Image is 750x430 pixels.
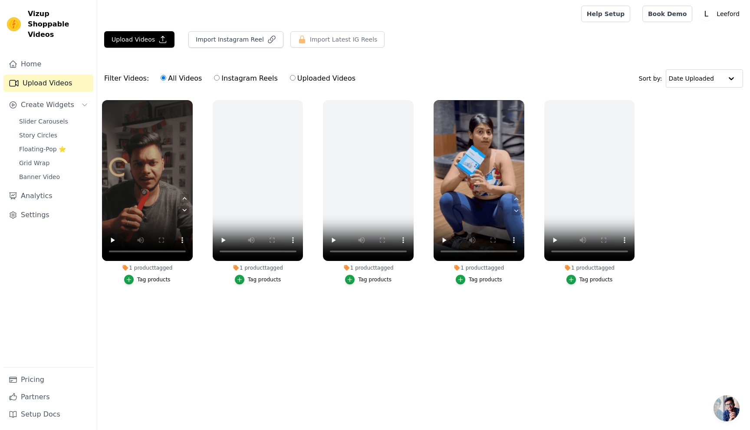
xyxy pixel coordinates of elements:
span: Banner Video [19,173,60,181]
div: 1 product tagged [213,264,303,271]
button: Tag products [235,275,281,284]
p: Leeford [713,6,743,22]
div: Tag products [579,276,613,283]
button: Import Latest IG Reels [290,31,385,48]
div: Tag products [248,276,281,283]
button: Upload Videos [104,31,174,48]
div: Open chat [714,395,740,421]
div: 1 product tagged [434,264,524,271]
text: L [704,10,709,18]
a: Book Demo [642,6,692,22]
div: Filter Videos: [104,68,360,88]
label: Instagram Reels [214,73,278,84]
span: Slider Carousels [19,117,68,126]
button: Import Instagram Reel [188,31,283,48]
span: Floating-Pop ⭐ [19,145,66,153]
a: Upload Videos [3,75,93,92]
button: Create Widgets [3,96,93,114]
span: Vizup Shoppable Videos [28,9,90,40]
a: Home [3,55,93,73]
button: Tag products [566,275,613,284]
label: All Videos [160,73,202,84]
a: Grid Wrap [14,157,93,169]
div: Tag products [358,276,391,283]
a: Story Circles [14,129,93,141]
input: Instagram Reels [214,75,220,81]
button: Tag products [124,275,171,284]
input: Uploaded Videos [290,75,296,81]
a: Help Setup [581,6,630,22]
div: 1 product tagged [323,264,414,271]
div: Sort by: [639,69,743,88]
a: Pricing [3,371,93,388]
span: Create Widgets [21,100,74,110]
input: All Videos [161,75,166,81]
span: Import Latest IG Reels [310,35,378,44]
div: Tag products [469,276,502,283]
a: Settings [3,206,93,224]
a: Slider Carousels [14,115,93,127]
button: Tag products [345,275,391,284]
a: Analytics [3,187,93,205]
button: Tag products [456,275,502,284]
a: Banner Video [14,171,93,183]
a: Setup Docs [3,406,93,423]
button: L Leeford [699,6,743,22]
a: Floating-Pop ⭐ [14,143,93,155]
div: 1 product tagged [544,264,635,271]
span: Story Circles [19,131,57,140]
span: Grid Wrap [19,159,49,167]
a: Partners [3,388,93,406]
img: Vizup [7,17,21,31]
div: Tag products [137,276,171,283]
div: 1 product tagged [102,264,193,271]
label: Uploaded Videos [289,73,356,84]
